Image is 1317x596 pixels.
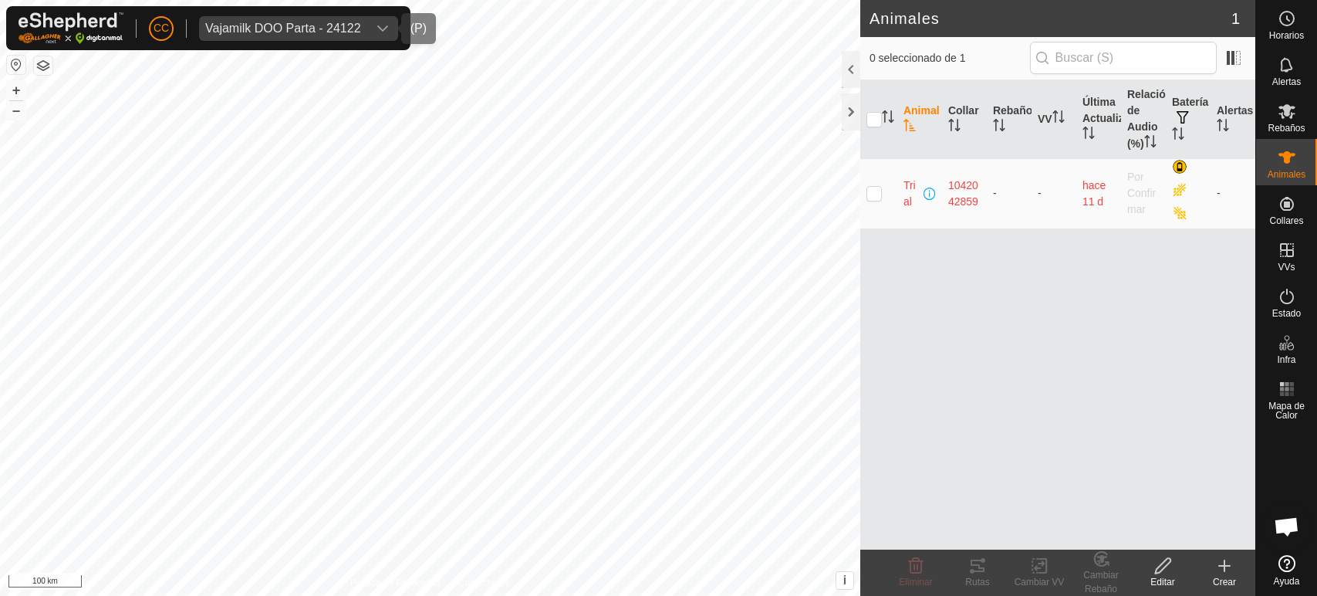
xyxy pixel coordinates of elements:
span: Eliminar [899,577,932,588]
span: Infra [1277,355,1295,364]
input: Buscar (S) [1030,42,1217,74]
app-display-virtual-paddock-transition: - [1038,187,1042,199]
span: Alertas [1272,77,1301,86]
span: Por Confirmar [1127,171,1156,215]
div: Vajamilk DOO Parta - 24122 [205,22,361,35]
h2: Animales [870,9,1231,28]
p-sorticon: Activar para ordenar [1082,129,1095,141]
button: – [7,101,25,120]
p-sorticon: Activar para ordenar [903,121,916,134]
img: Logo Gallagher [19,12,123,44]
span: Horarios [1269,31,1304,40]
a: Chat abierto [1264,503,1310,550]
button: i [836,572,853,589]
th: Rebaño [987,80,1032,159]
span: 1 [1231,7,1240,30]
p-sorticon: Activar para ordenar [948,121,961,134]
td: - [1211,158,1255,229]
th: VV [1032,80,1076,159]
button: Capas del Mapa [34,56,52,75]
span: CC [154,20,169,36]
th: Última Actualización [1076,80,1121,159]
div: dropdown trigger [367,16,398,41]
span: Estado [1272,309,1301,318]
div: Cambiar Rebaño [1070,568,1132,596]
p-sorticon: Activar para ordenar [993,121,1005,134]
th: Collar [942,80,987,159]
span: Rebaños [1268,124,1305,133]
div: Crear [1194,575,1255,589]
a: Contáctenos [458,576,509,590]
span: Trial [903,178,920,210]
span: 20 ago 2025, 22:02 [1082,179,1106,208]
p-sorticon: Activar para ordenar [1052,113,1065,125]
th: Animal [897,80,942,159]
div: 1042042859 [948,178,981,210]
div: Rutas [947,575,1008,589]
span: Mapa de Calor [1260,401,1313,420]
p-sorticon: Activar para ordenar [882,113,894,125]
div: Cambiar VV [1008,575,1070,589]
th: Relación de Audio (%) [1121,80,1166,159]
a: Ayuda [1256,549,1317,592]
span: 0 seleccionado de 1 [870,50,1030,66]
span: Collares [1269,216,1303,225]
th: Batería [1166,80,1211,159]
a: Política de Privacidad [350,576,439,590]
p-sorticon: Activar para ordenar [1172,130,1184,142]
button: Restablecer Mapa [7,56,25,74]
span: VVs [1278,262,1295,272]
div: - [993,185,1025,201]
p-sorticon: Activar para ordenar [1144,137,1157,150]
button: + [7,81,25,100]
div: Editar [1132,575,1194,589]
span: Vajamilk DOO Parta - 24122 [199,16,367,41]
p-sorticon: Activar para ordenar [1217,121,1229,134]
th: Alertas [1211,80,1255,159]
span: Animales [1268,170,1305,179]
span: Ayuda [1274,577,1300,586]
span: i [843,574,846,587]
